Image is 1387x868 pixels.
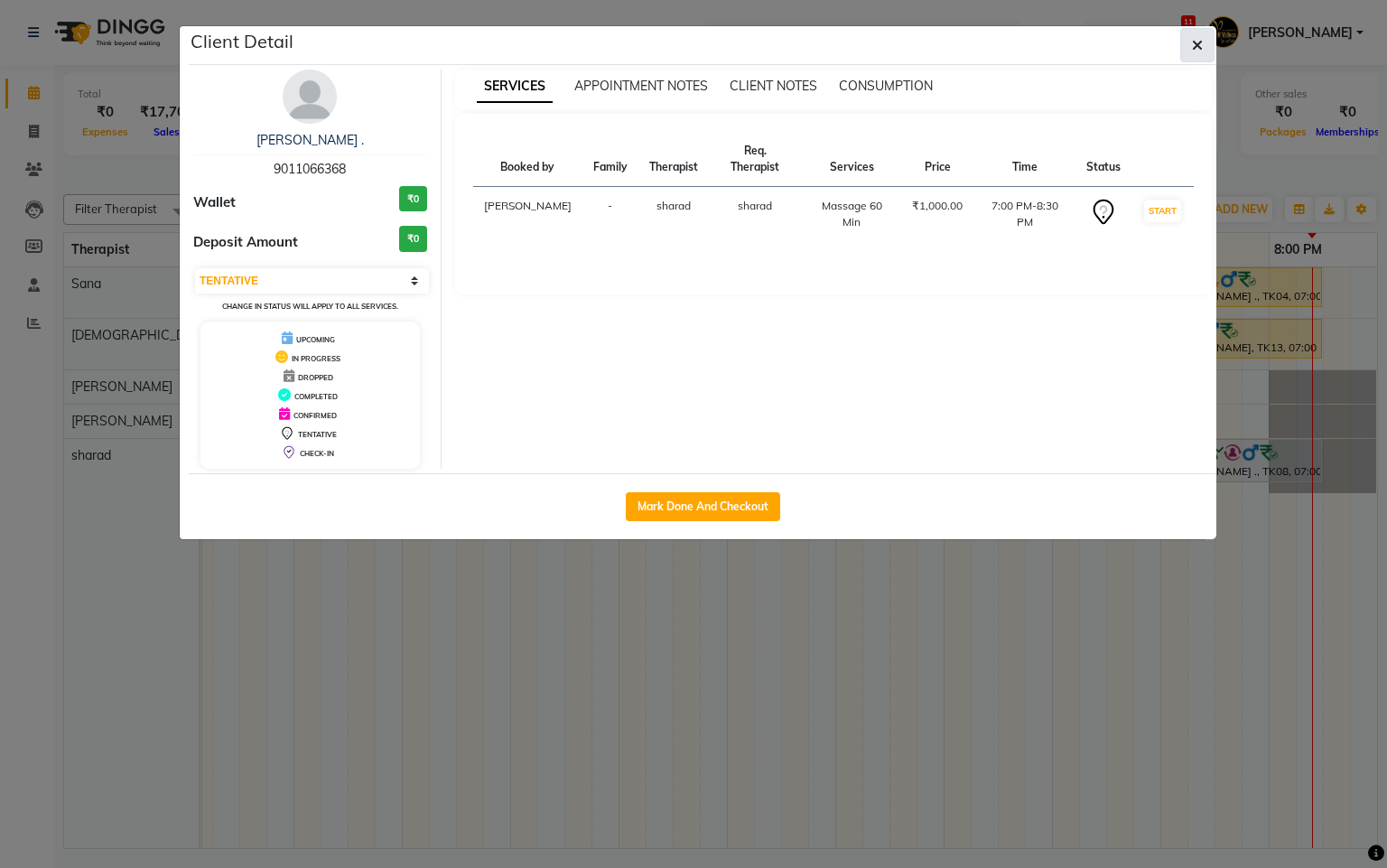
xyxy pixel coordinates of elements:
button: START [1144,200,1181,222]
span: CLIENT NOTES [730,78,817,94]
h3: ₹0 [399,226,427,252]
th: Services [802,132,901,187]
span: DROPPED [298,373,333,382]
span: sharad [738,199,772,212]
span: CONSUMPTION [839,78,933,94]
span: Wallet [193,192,236,213]
span: CHECK-IN [300,449,334,458]
th: Family [582,132,638,187]
span: sharad [656,199,691,212]
th: Booked by [473,132,582,187]
div: Massage 60 Min [813,198,890,230]
span: TENTATIVE [298,430,337,439]
span: UPCOMING [296,335,335,344]
h3: ₹0 [399,186,427,212]
th: Price [901,132,973,187]
th: Therapist [638,132,709,187]
button: Mark Done And Checkout [626,492,780,521]
th: Req. Therapist [709,132,802,187]
a: [PERSON_NAME] . [256,132,364,148]
td: - [582,187,638,242]
th: Status [1075,132,1131,187]
small: Change in status will apply to all services. [222,302,398,311]
h5: Client Detail [191,28,293,55]
div: ₹1,000.00 [912,198,963,214]
td: 7:00 PM-8:30 PM [973,187,1075,242]
span: 9011066368 [274,161,346,177]
span: IN PROGRESS [292,354,340,363]
td: [PERSON_NAME] [473,187,582,242]
th: Time [973,132,1075,187]
span: COMPLETED [294,392,338,401]
img: avatar [283,70,337,124]
span: SERVICES [477,70,553,103]
span: APPOINTMENT NOTES [574,78,708,94]
span: Deposit Amount [193,232,298,253]
span: CONFIRMED [293,411,337,420]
